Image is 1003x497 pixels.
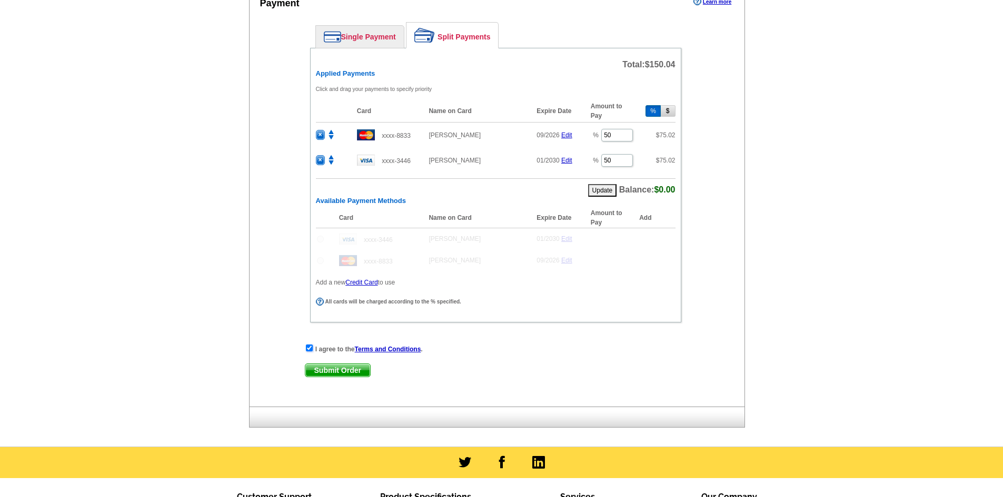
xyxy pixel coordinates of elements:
[622,60,675,69] span: Total:
[429,131,481,139] span: [PERSON_NAME]
[537,257,559,264] span: 09/2026
[429,235,481,242] span: [PERSON_NAME]
[316,197,676,205] h6: Available Payment Methods
[339,234,357,245] img: visa.gif
[334,208,424,228] th: Card
[537,235,559,242] span: 01/2030
[429,257,481,264] span: [PERSON_NAME]
[593,157,599,164] span: %
[316,155,325,165] button: ×
[316,278,676,287] p: Add a new to use
[352,100,424,123] th: Card
[316,130,324,139] span: ×
[537,157,559,164] span: 01/2030
[661,105,676,117] button: $
[382,132,411,139] span: xxxx-8833
[531,100,585,123] th: Expire Date
[355,346,421,353] a: Terms and Conditions
[656,131,676,139] span: $
[792,252,1003,497] iframe: LiveChat chat widget
[364,258,393,265] span: xxxx-8833
[588,184,617,197] button: Update
[585,208,639,228] th: Amount to Pay
[593,131,599,139] span: %
[316,156,324,165] span: ×
[339,255,357,266] img: mast.gif
[561,257,572,264] a: Edit
[659,131,675,139] span: 75.02
[645,60,676,69] span: $150.04
[414,28,435,43] img: split-payment.png
[316,26,404,48] a: Single Payment
[382,157,411,165] span: xxxx-3446
[639,208,675,228] th: Add
[406,23,498,48] a: Split Payments
[423,100,531,123] th: Name on Card
[423,208,531,228] th: Name on Card
[659,157,675,164] span: 75.02
[357,155,375,166] img: visa.gif
[537,131,559,139] span: 09/2026
[316,69,676,78] h6: Applied Payments
[561,235,572,242] a: Edit
[315,346,423,353] strong: I agree to the .
[646,105,661,117] button: %
[561,157,572,164] a: Edit
[531,208,585,228] th: Expire Date
[316,130,325,140] button: ×
[345,279,378,286] a: Credit Card
[324,31,341,43] img: single-payment.png
[619,185,676,194] span: Balance:
[585,100,639,123] th: Amount to Pay
[561,131,572,139] a: Edit
[305,364,370,377] span: Submit Order
[316,84,676,94] p: Click and drag your payments to specify priority
[326,130,336,139] img: move.png
[364,236,393,244] span: xxxx-3446
[357,129,375,140] img: mast.gif
[326,155,336,165] img: move.png
[654,185,675,194] span: $0.00
[429,157,481,164] span: [PERSON_NAME]
[656,157,676,164] span: $
[316,298,673,306] div: All cards will be charged according to the % specified.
